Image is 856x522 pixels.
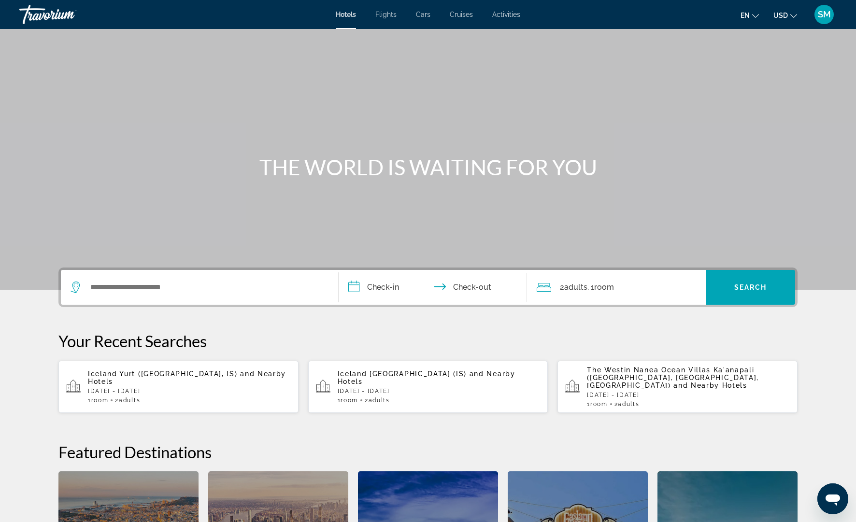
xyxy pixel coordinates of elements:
[560,281,587,294] span: 2
[339,270,527,305] button: Check in and out dates
[338,388,541,395] p: [DATE] - [DATE]
[88,388,291,395] p: [DATE] - [DATE]
[247,155,609,180] h1: THE WORLD IS WAITING FOR YOU
[618,401,639,408] span: Adults
[741,12,750,19] span: en
[527,270,706,305] button: Travelers: 2 adults, 0 children
[416,11,430,18] a: Cars
[557,360,798,413] button: The Westin Nanea Ocean Villas Ka'anapali ([GEOGRAPHIC_DATA], [GEOGRAPHIC_DATA], [GEOGRAPHIC_DATA]...
[590,401,608,408] span: Room
[741,8,759,22] button: Change language
[119,397,140,404] span: Adults
[594,282,614,292] span: Room
[818,10,831,19] span: SM
[706,270,795,305] button: Search
[91,397,109,404] span: Room
[61,270,795,305] div: Search widget
[564,282,587,292] span: Adults
[587,401,607,408] span: 1
[812,4,837,25] button: User Menu
[369,397,390,404] span: Adults
[365,397,390,404] span: 2
[587,392,790,398] p: [DATE] - [DATE]
[58,442,798,462] h2: Featured Destinations
[115,397,140,404] span: 2
[308,360,548,413] button: Iceland [GEOGRAPHIC_DATA] (IS) and Nearby Hotels[DATE] - [DATE]1Room2Adults
[338,370,515,385] span: and Nearby Hotels
[341,397,358,404] span: Room
[773,8,797,22] button: Change currency
[673,381,747,389] span: and Nearby Hotels
[734,283,767,291] span: Search
[773,12,788,19] span: USD
[338,370,467,378] span: Iceland [GEOGRAPHIC_DATA] (IS)
[450,11,473,18] a: Cruises
[375,11,397,18] a: Flights
[587,281,614,294] span: , 1
[587,366,759,389] span: The Westin Nanea Ocean Villas Ka'anapali ([GEOGRAPHIC_DATA], [GEOGRAPHIC_DATA], [GEOGRAPHIC_DATA])
[614,401,640,408] span: 2
[88,370,286,385] span: and Nearby Hotels
[817,483,848,514] iframe: Button to launch messaging window
[338,397,358,404] span: 1
[58,331,798,351] p: Your Recent Searches
[492,11,520,18] a: Activities
[19,2,116,27] a: Travorium
[58,360,299,413] button: Iceland Yurt ([GEOGRAPHIC_DATA], IS) and Nearby Hotels[DATE] - [DATE]1Room2Adults
[88,397,108,404] span: 1
[88,370,237,378] span: Iceland Yurt ([GEOGRAPHIC_DATA], IS)
[336,11,356,18] a: Hotels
